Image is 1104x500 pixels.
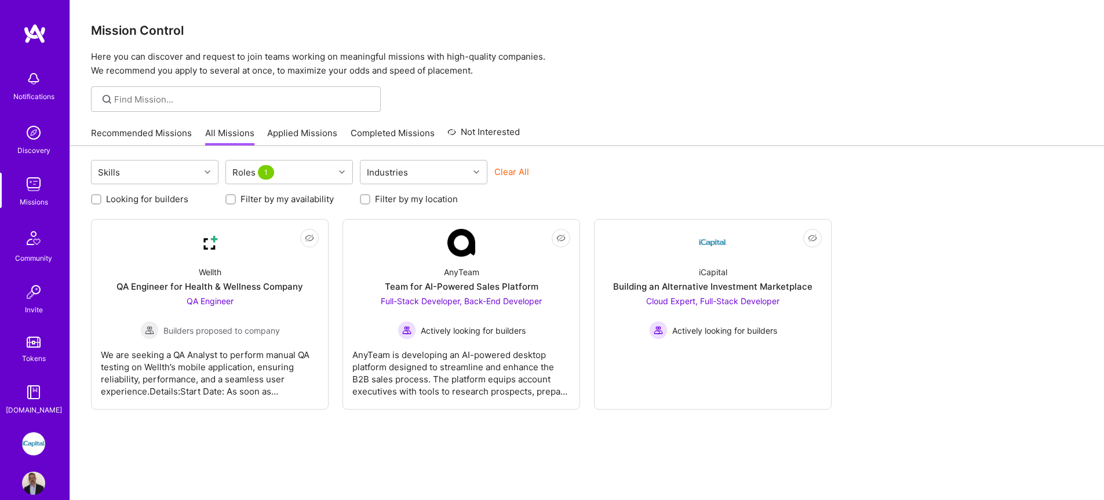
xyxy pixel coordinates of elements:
a: Completed Missions [351,127,435,146]
a: Company LogoWellthQA Engineer for Health & Wellness CompanyQA Engineer Builders proposed to compa... [101,229,319,400]
div: Wellth [199,266,221,278]
div: Invite [25,304,43,316]
span: Cloud Expert, Full-Stack Developer [646,296,779,306]
div: iCapital [699,266,727,278]
a: Not Interested [447,125,520,146]
span: Full-Stack Developer, Back-End Developer [381,296,542,306]
div: [DOMAIN_NAME] [6,404,62,416]
label: Filter by my availability [241,193,334,205]
i: icon Chevron [205,169,210,175]
span: 1 [258,165,274,180]
div: AnyTeam is developing an AI-powered desktop platform designed to streamline and enhance the B2B s... [352,340,570,397]
i: icon EyeClosed [305,233,314,243]
i: icon Chevron [473,169,479,175]
a: All Missions [205,127,254,146]
div: Tokens [22,352,46,364]
img: Company Logo [196,229,224,257]
img: guide book [22,381,45,404]
img: logo [23,23,46,44]
div: QA Engineer for Health & Wellness Company [116,280,303,293]
img: Company Logo [699,229,727,257]
div: Roles [229,164,279,181]
span: QA Engineer [187,296,234,306]
span: Builders proposed to company [163,324,280,337]
div: Industries [364,164,411,181]
i: icon EyeClosed [556,233,566,243]
img: Company Logo [447,229,475,257]
input: Find Mission... [114,93,372,105]
img: Actively looking for builders [649,321,668,340]
div: Building an Alternative Investment Marketplace [613,280,812,293]
div: Discovery [17,144,50,156]
label: Looking for builders [106,193,188,205]
div: Community [15,252,52,264]
img: teamwork [22,173,45,196]
div: We are seeking a QA Analyst to perform manual QA testing on Wellth’s mobile application, ensuring... [101,340,319,397]
img: Actively looking for builders [398,321,416,340]
button: Clear All [494,166,529,178]
i: icon SearchGrey [100,93,114,106]
a: Company LogoiCapitalBuilding an Alternative Investment MarketplaceCloud Expert, Full-Stack Develo... [604,229,822,400]
p: Here you can discover and request to join teams working on meaningful missions with high-quality ... [91,50,1083,78]
a: Recommended Missions [91,127,192,146]
img: Builders proposed to company [140,321,159,340]
div: Missions [20,196,48,208]
img: iCapital: Building an Alternative Investment Marketplace [22,432,45,455]
a: iCapital: Building an Alternative Investment Marketplace [19,432,48,455]
label: Filter by my location [375,193,458,205]
a: Company LogoAnyTeamTeam for AI-Powered Sales PlatformFull-Stack Developer, Back-End Developer Act... [352,229,570,400]
img: User Avatar [22,472,45,495]
div: Notifications [13,90,54,103]
img: tokens [27,337,41,348]
img: Community [20,224,48,252]
div: Team for AI-Powered Sales Platform [385,280,538,293]
div: Skills [95,164,123,181]
img: bell [22,67,45,90]
span: Actively looking for builders [421,324,526,337]
span: Actively looking for builders [672,324,777,337]
a: Applied Missions [267,127,337,146]
i: icon Chevron [339,169,345,175]
a: User Avatar [19,472,48,495]
i: icon EyeClosed [808,233,817,243]
img: Invite [22,280,45,304]
h3: Mission Control [91,23,1083,38]
img: discovery [22,121,45,144]
div: AnyTeam [444,266,479,278]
